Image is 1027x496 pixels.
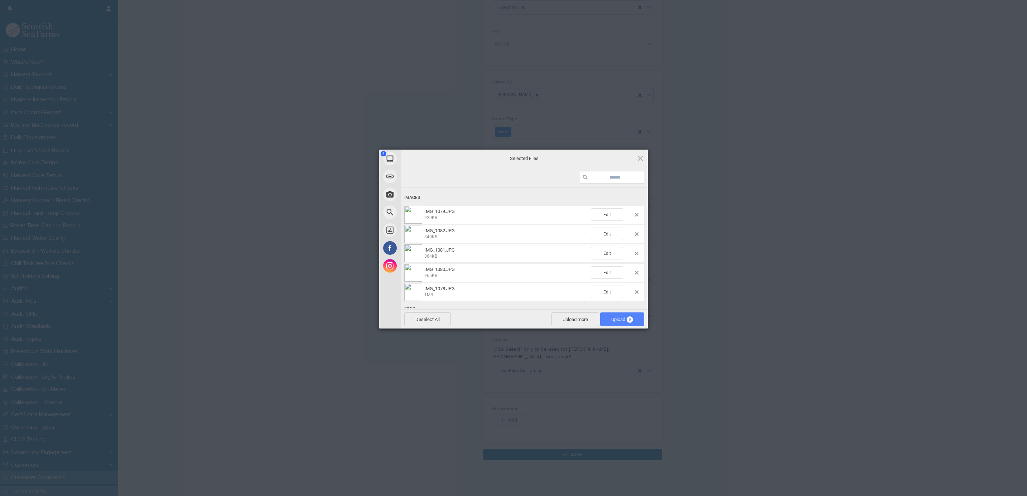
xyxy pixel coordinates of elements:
[379,203,465,221] div: Web Search
[453,155,596,162] span: Selected Files
[611,317,633,322] span: Upload
[591,208,623,221] span: Edit
[424,254,437,259] span: 864KB
[636,154,644,162] span: Click here or hit ESC to close picker
[404,283,422,301] img: e0403f8e-9035-47a5-812b-c49ba66d02f3
[591,266,623,279] span: Edit
[591,247,623,259] span: Edit
[379,239,465,257] div: Facebook
[404,302,644,316] div: Files
[379,185,465,203] div: Take Photo
[424,209,455,214] span: IMG_1079.JPG
[424,273,437,278] span: 965KB
[424,286,455,291] span: IMG_1078.JPG
[591,228,623,240] span: Edit
[379,221,465,239] div: Unsplash
[422,228,591,240] span: IMG_1082.JPG
[424,228,455,233] span: IMG_1082.JPG
[422,286,591,298] span: IMG_1078.JPG
[422,247,591,259] span: IMG_1081.JPG
[379,150,465,167] div: My Device
[424,267,455,272] span: IMG_1080.JPG
[379,257,465,275] div: Instagram
[404,244,422,262] img: 50aade1d-a6f0-4147-8382-3913d1012fbe
[404,264,422,282] img: da7eef91-2a4b-44e2-b812-4bae174b1b87
[379,167,465,185] div: Link (URL)
[404,191,644,204] div: Images
[591,286,623,298] span: Edit
[381,151,386,156] span: 6
[422,209,591,220] span: IMG_1079.JPG
[422,267,591,278] span: IMG_1080.JPG
[424,292,433,297] span: 1MB
[424,234,437,239] span: 840KB
[627,316,633,323] span: 6
[404,206,422,224] img: c1b9c72b-2cd4-46cd-b04f-0fc13f0365e1
[424,247,455,253] span: IMG_1081.JPG
[600,312,644,326] span: Upload
[424,215,437,220] span: 920KB
[404,225,422,243] img: 505951ae-c8dd-4716-b4f3-934d67f00a8c
[551,312,599,326] span: Upload more
[404,312,451,326] span: Deselect All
